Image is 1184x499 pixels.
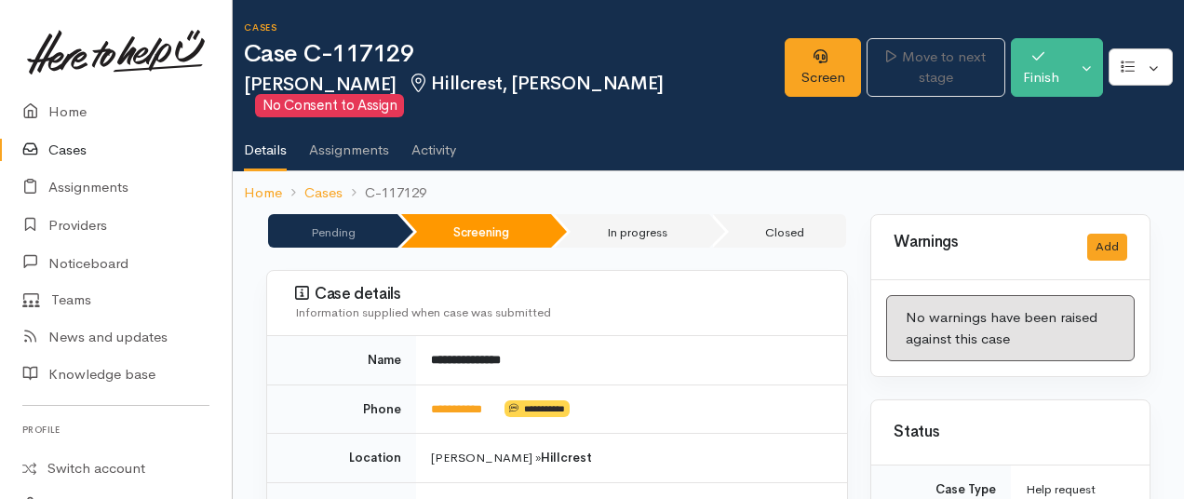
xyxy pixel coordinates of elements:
[295,285,825,303] h3: Case details
[894,234,1065,251] h3: Warnings
[401,214,551,248] li: Screening
[244,117,287,171] a: Details
[244,182,282,204] a: Home
[541,450,592,465] b: Hillcrest
[304,182,343,204] a: Cases
[408,72,664,95] span: Hillcrest, [PERSON_NAME]
[22,417,209,442] h6: Profile
[255,94,404,117] span: No Consent to Assign
[244,22,785,33] h6: Cases
[1087,234,1127,261] button: Add
[244,74,785,118] h2: [PERSON_NAME]
[343,182,426,204] li: C-117129
[867,38,1005,97] a: Move to next stage
[555,214,709,248] li: In progress
[268,214,397,248] li: Pending
[233,171,1184,215] nav: breadcrumb
[1011,38,1071,97] button: Finish
[886,295,1135,361] div: No warnings have been raised against this case
[244,41,785,68] h1: Case C-117129
[309,117,389,169] a: Assignments
[785,38,861,97] a: Screen
[411,117,456,169] a: Activity
[894,424,1127,441] h3: Status
[267,384,416,434] td: Phone
[295,303,825,322] div: Information supplied when case was submitted
[267,336,416,384] td: Name
[713,214,846,248] li: Closed
[267,434,416,483] td: Location
[431,450,592,465] span: [PERSON_NAME] »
